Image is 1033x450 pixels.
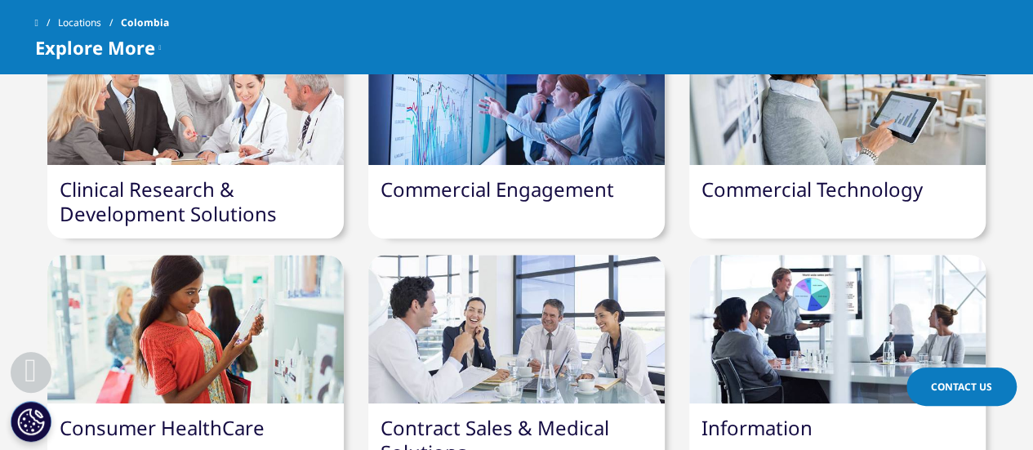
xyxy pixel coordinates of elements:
[931,380,992,394] span: Contact Us
[58,8,121,38] a: Locations
[701,414,813,441] a: Information
[60,176,277,227] a: Clinical Research & Development Solutions
[381,176,614,203] a: Commercial Engagement
[906,368,1017,406] a: Contact Us
[11,401,51,442] button: Configuración de cookies
[701,176,923,203] a: Commercial Technology
[60,414,265,441] a: Consumer HealthCare
[121,8,169,38] span: Colombia
[35,38,155,57] span: Explore More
